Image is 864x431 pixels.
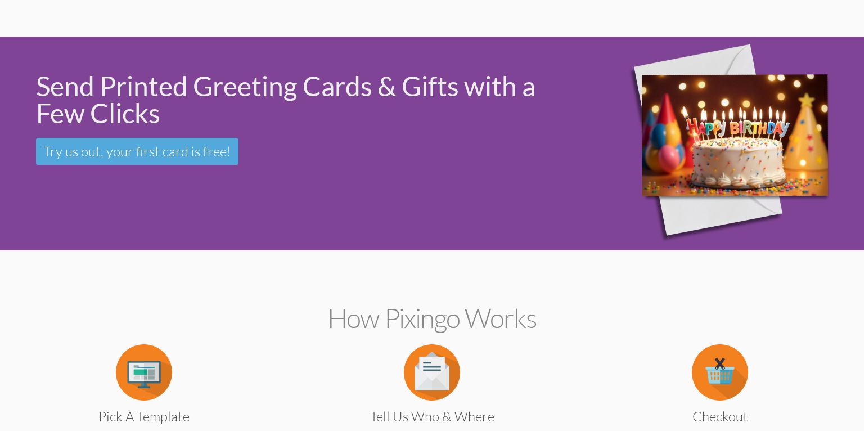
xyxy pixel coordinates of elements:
img: item.alt [404,344,460,401]
img: item.alt [692,344,748,401]
h3: Checkout [606,409,834,424]
h3: Pick a Template [30,409,258,424]
img: item.alt [116,344,172,401]
h2: How Pixingo works [20,303,844,333]
h3: Tell us Who & Where [318,409,546,424]
span: Try us out, your first card is free! [43,143,231,160]
div: Send Printed Greeting Cards & Gifts with a Few Clicks [36,73,567,127]
a: Try us out, your first card is free! [36,138,238,165]
img: 756575c7-7eac-4d68-b443-8019490cf74f.png [585,21,857,267]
